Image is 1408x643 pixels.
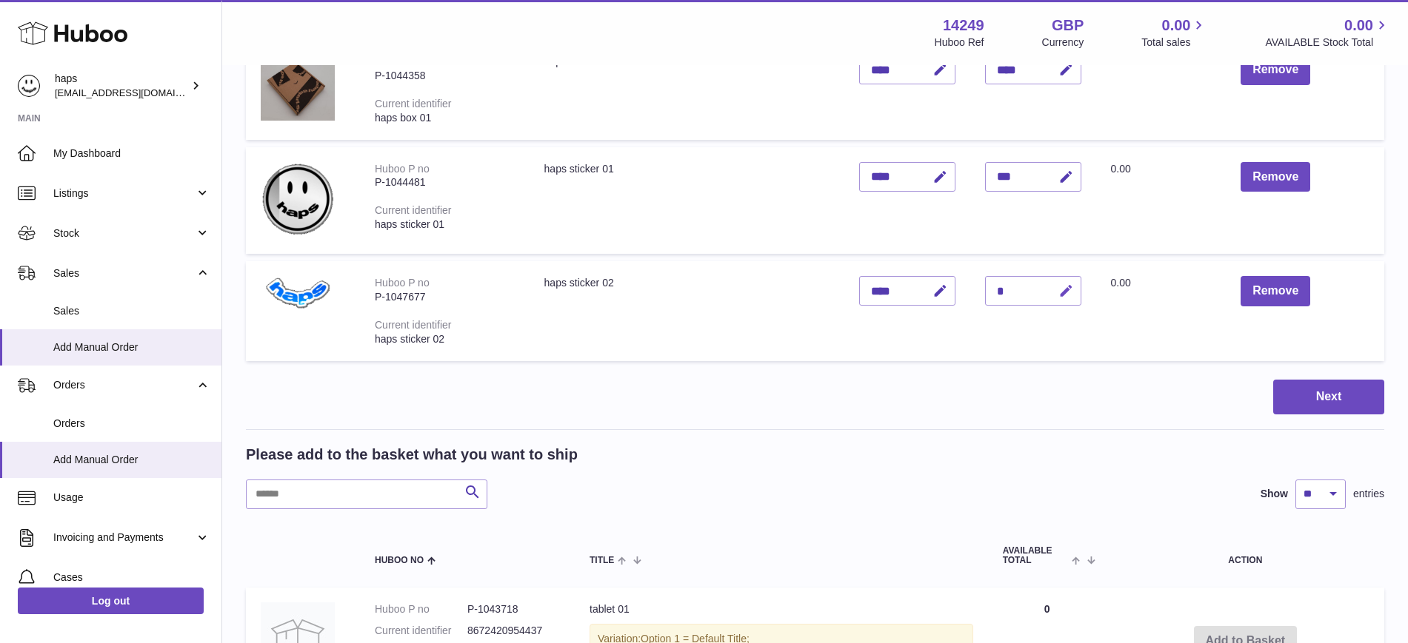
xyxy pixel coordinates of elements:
button: Next [1273,380,1384,414]
span: Add Manual Order [53,340,210,354]
span: Huboo no [375,556,424,565]
label: Show [1261,487,1288,501]
span: entries [1353,487,1384,501]
span: Cases [53,570,210,585]
img: haps sticker 02 [261,276,335,309]
div: Huboo Ref [935,36,984,50]
span: 0.00 [1111,277,1131,289]
strong: 14249 [943,16,984,36]
div: P-1044481 [375,175,515,189]
button: Remove [1241,55,1310,85]
img: haps sticker 01 [261,162,335,236]
div: P-1047677 [375,290,515,304]
div: Currency [1042,36,1084,50]
span: Sales [53,304,210,318]
span: AVAILABLE Total [1003,546,1069,565]
td: haps sticker 02 [530,261,844,360]
a: 0.00 AVAILABLE Stock Total [1265,16,1390,50]
div: Current identifier [375,98,452,110]
img: internalAdmin-14249@internal.huboo.com [18,75,40,97]
span: My Dashboard [53,147,210,161]
span: Listings [53,186,195,201]
img: haps box 01 [261,55,335,121]
div: haps sticker 01 [375,218,515,232]
div: P-1044358 [375,69,515,83]
span: Orders [53,378,195,392]
dt: Current identifier [375,624,467,638]
div: haps sticker 02 [375,332,515,346]
strong: GBP [1052,16,1084,36]
div: Current identifier [375,319,452,331]
a: Log out [18,588,204,614]
dt: Huboo P no [375,602,467,616]
div: Huboo P no [375,277,430,289]
span: Invoicing and Payments [53,531,195,545]
span: Total sales [1141,36,1207,50]
div: Current identifier [375,204,452,216]
span: Stock [53,226,195,240]
td: haps sticker 01 [530,147,844,255]
span: Add Manual Order [53,453,210,467]
span: 0.00 [1344,16,1373,36]
dd: 8672420954437 [467,624,560,638]
td: haps box 01 [530,40,844,139]
h2: Please add to the basket what you want to ship [246,445,578,465]
div: haps box 01 [375,111,515,125]
span: Usage [53,491,210,505]
th: Action [1107,531,1384,580]
button: Remove [1241,276,1310,306]
span: AVAILABLE Stock Total [1265,36,1390,50]
div: Huboo P no [375,163,430,175]
a: 0.00 Total sales [1141,16,1207,50]
span: Orders [53,417,210,431]
span: 0.00 [1111,163,1131,175]
span: 0.00 [1162,16,1191,36]
span: Sales [53,266,195,280]
span: Title [590,556,614,565]
dd: P-1043718 [467,602,560,616]
div: haps [55,72,188,100]
button: Remove [1241,162,1310,192]
span: [EMAIL_ADDRESS][DOMAIN_NAME] [55,87,218,98]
